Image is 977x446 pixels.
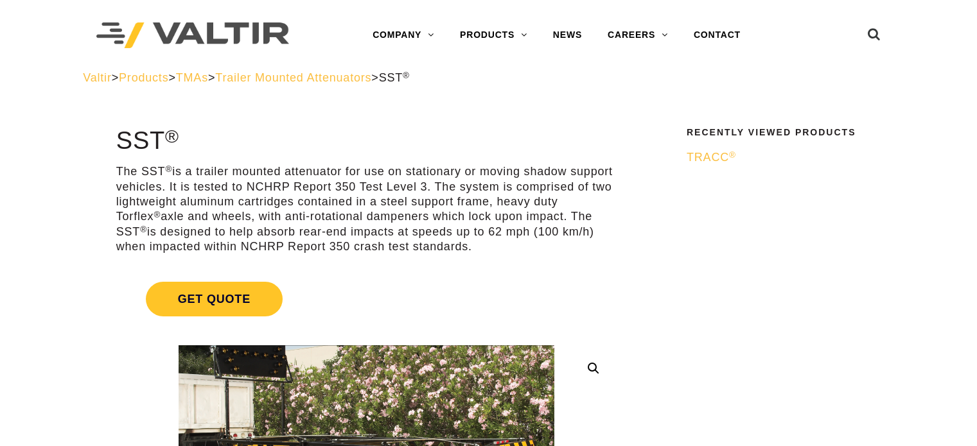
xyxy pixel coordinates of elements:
[687,151,736,164] span: TRACC
[176,71,208,84] a: TMAs
[119,71,168,84] a: Products
[83,71,894,85] div: > > > >
[595,22,681,48] a: CAREERS
[687,128,886,137] h2: Recently Viewed Products
[403,71,410,80] sup: ®
[681,22,753,48] a: CONTACT
[140,225,147,234] sup: ®
[96,22,289,49] img: Valtir
[687,150,886,165] a: TRACC®
[165,164,172,174] sup: ®
[729,150,736,160] sup: ®
[540,22,595,48] a: NEWS
[116,266,617,332] a: Get Quote
[116,128,617,155] h1: SST
[165,126,179,146] sup: ®
[116,164,617,254] p: The SST is a trailer mounted attenuator for use on stationary or moving shadow support vehicles. ...
[447,22,540,48] a: PRODUCTS
[379,71,410,84] span: SST
[215,71,371,84] a: Trailer Mounted Attenuators
[83,71,111,84] a: Valtir
[154,210,161,219] sup: ®
[146,282,283,316] span: Get Quote
[360,22,447,48] a: COMPANY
